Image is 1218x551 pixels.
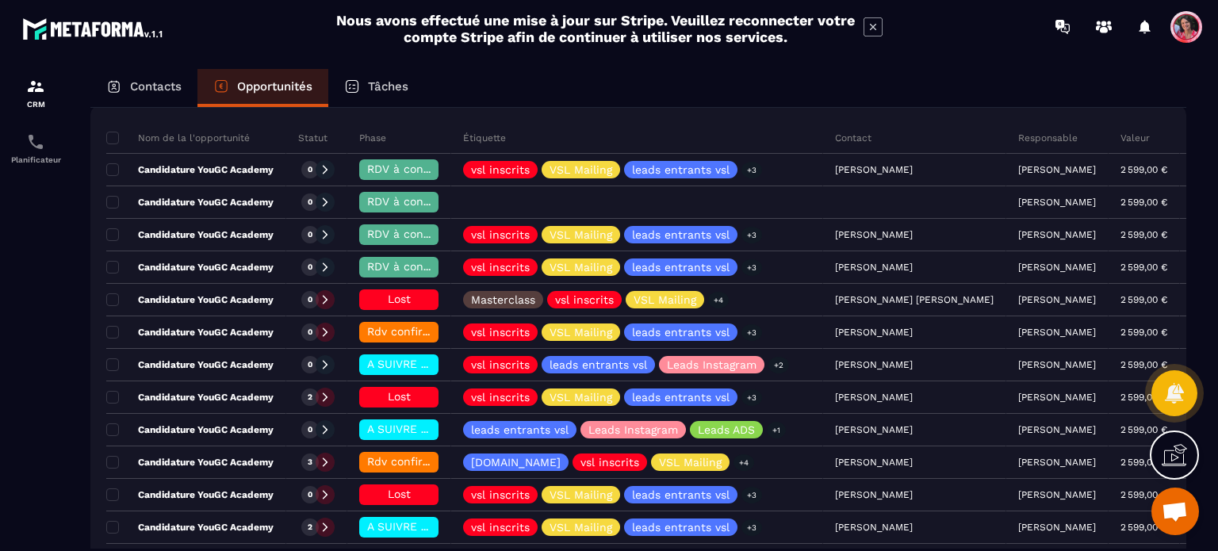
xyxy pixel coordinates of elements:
[659,457,722,468] p: VSL Mailing
[741,162,762,178] p: +3
[308,457,312,468] p: 3
[1018,392,1096,403] p: [PERSON_NAME]
[741,259,762,276] p: +3
[388,488,411,500] span: Lost
[471,262,530,273] p: vsl inscrits
[1120,489,1167,500] p: 2 599,00 €
[550,392,612,403] p: VSL Mailing
[388,293,411,305] span: Lost
[197,69,328,107] a: Opportunités
[1120,392,1167,403] p: 2 599,00 €
[471,229,530,240] p: vsl inscrits
[308,489,312,500] p: 0
[768,357,789,373] p: +2
[1018,197,1096,208] p: [PERSON_NAME]
[1018,424,1096,435] p: [PERSON_NAME]
[106,391,274,404] p: Candidature YouGC Academy
[1120,132,1150,144] p: Valeur
[308,262,312,273] p: 0
[308,424,312,435] p: 0
[106,456,274,469] p: Candidature YouGC Academy
[4,100,67,109] p: CRM
[308,359,312,370] p: 0
[741,389,762,406] p: +3
[1120,229,1167,240] p: 2 599,00 €
[106,261,274,274] p: Candidature YouGC Academy
[308,229,312,240] p: 0
[367,163,469,175] span: RDV à confimer ❓
[463,132,506,144] p: Étiquette
[367,260,469,273] span: RDV à confimer ❓
[106,521,274,534] p: Candidature YouGC Academy
[1018,522,1096,533] p: [PERSON_NAME]
[335,12,856,45] h2: Nous avons effectué une mise à jour sur Stripe. Veuillez reconnecter votre compte Stripe afin de ...
[1120,294,1167,305] p: 2 599,00 €
[471,489,530,500] p: vsl inscrits
[1120,522,1167,533] p: 2 599,00 €
[106,132,250,144] p: Nom de la l'opportunité
[471,522,530,533] p: vsl inscrits
[588,424,678,435] p: Leads Instagram
[106,423,274,436] p: Candidature YouGC Academy
[1151,488,1199,535] div: Ouvrir le chat
[1018,457,1096,468] p: [PERSON_NAME]
[1018,262,1096,273] p: [PERSON_NAME]
[632,262,730,273] p: leads entrants vsl
[106,196,274,209] p: Candidature YouGC Academy
[471,424,569,435] p: leads entrants vsl
[555,294,614,305] p: vsl inscrits
[632,489,730,500] p: leads entrants vsl
[733,454,754,471] p: +4
[367,325,457,338] span: Rdv confirmé ✅
[632,229,730,240] p: leads entrants vsl
[741,227,762,243] p: +3
[550,327,612,338] p: VSL Mailing
[1018,327,1096,338] p: [PERSON_NAME]
[471,392,530,403] p: vsl inscrits
[26,77,45,96] img: formation
[368,79,408,94] p: Tâches
[237,79,312,94] p: Opportunités
[835,132,871,144] p: Contact
[106,326,274,339] p: Candidature YouGC Academy
[4,65,67,121] a: formationformationCRM
[367,520,435,533] span: A SUIVRE ⏳
[550,489,612,500] p: VSL Mailing
[308,294,312,305] p: 0
[367,358,435,370] span: A SUIVRE ⏳
[550,229,612,240] p: VSL Mailing
[106,358,274,371] p: Candidature YouGC Academy
[550,522,612,533] p: VSL Mailing
[26,132,45,151] img: scheduler
[634,294,696,305] p: VSL Mailing
[388,390,411,403] span: Lost
[4,155,67,164] p: Planificateur
[359,132,386,144] p: Phase
[667,359,756,370] p: Leads Instagram
[367,455,457,468] span: Rdv confirmé ✅
[471,164,530,175] p: vsl inscrits
[90,69,197,107] a: Contacts
[298,132,327,144] p: Statut
[1120,424,1167,435] p: 2 599,00 €
[632,164,730,175] p: leads entrants vsl
[741,519,762,536] p: +3
[550,262,612,273] p: VSL Mailing
[580,457,639,468] p: vsl inscrits
[106,293,274,306] p: Candidature YouGC Academy
[308,164,312,175] p: 0
[550,164,612,175] p: VSL Mailing
[741,487,762,503] p: +3
[632,327,730,338] p: leads entrants vsl
[106,163,274,176] p: Candidature YouGC Academy
[767,422,786,438] p: +1
[1120,197,1167,208] p: 2 599,00 €
[4,121,67,176] a: schedulerschedulerPlanificateur
[308,392,312,403] p: 2
[698,424,755,435] p: Leads ADS
[471,457,561,468] p: [DOMAIN_NAME]
[328,69,424,107] a: Tâches
[1018,164,1096,175] p: [PERSON_NAME]
[471,327,530,338] p: vsl inscrits
[367,423,435,435] span: A SUIVRE ⏳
